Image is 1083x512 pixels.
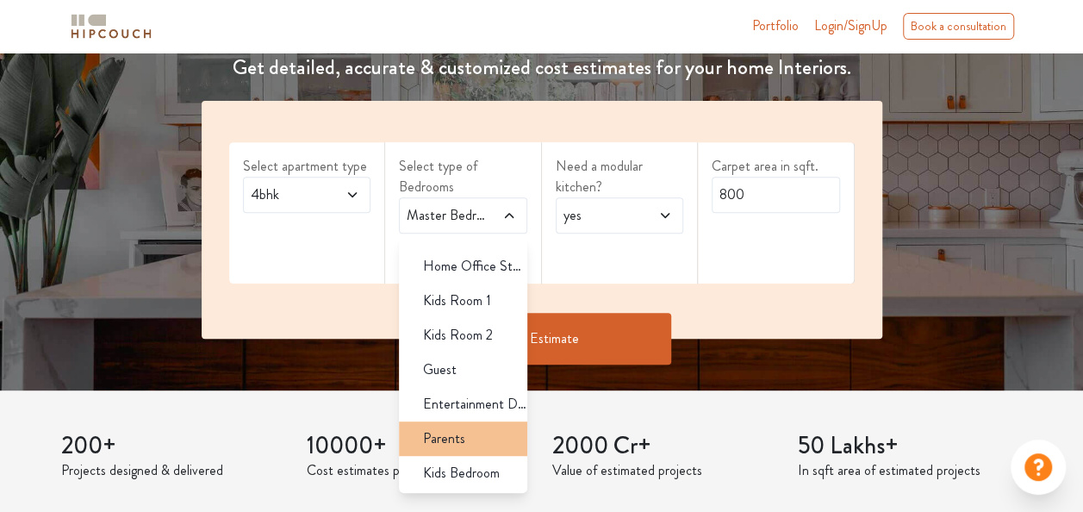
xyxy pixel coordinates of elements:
[798,432,1023,461] h3: 50 Lakhs+
[423,359,457,380] span: Guest
[247,184,332,205] span: 4bhk
[423,290,491,311] span: Kids Room 1
[423,463,500,484] span: Kids Bedroom
[61,460,286,481] p: Projects designed & delivered
[903,13,1014,40] div: Book a consultation
[552,460,777,481] p: Value of estimated projects
[399,234,527,270] div: select 3 more room(s)
[423,325,493,346] span: Kids Room 2
[68,11,154,41] img: logo-horizontal.svg
[68,7,154,46] span: logo-horizontal.svg
[413,313,671,365] button: Get Estimate
[556,156,684,197] label: Need a modular kitchen?
[560,205,644,226] span: yes
[403,205,488,226] span: Master Bedroom
[307,460,532,481] p: Cost estimates provided
[712,156,840,177] label: Carpet area in sqft.
[61,432,286,461] h3: 200+
[814,16,887,35] span: Login/SignUp
[423,256,527,277] span: Home Office Study
[399,156,527,197] label: Select type of Bedrooms
[552,432,777,461] h3: 2000 Cr+
[307,432,532,461] h3: 10000+
[191,55,893,80] h4: Get detailed, accurate & customized cost estimates for your home Interiors.
[712,177,840,213] input: Enter area sqft
[798,460,1023,481] p: In sqft area of estimated projects
[423,394,527,415] span: Entertainment Den
[752,16,799,36] a: Portfolio
[423,428,465,449] span: Parents
[243,156,371,177] label: Select apartment type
